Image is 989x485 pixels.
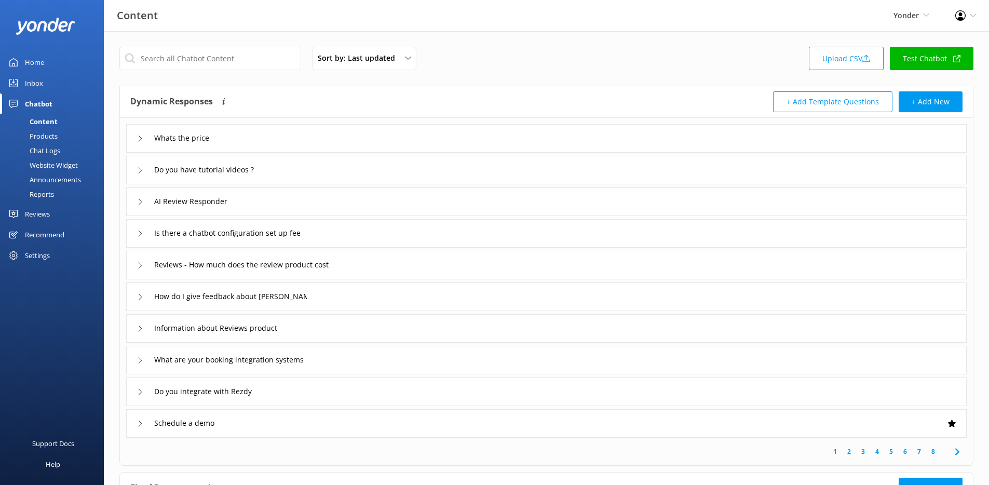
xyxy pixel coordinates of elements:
a: 6 [898,447,912,456]
a: Test Chatbot [890,47,973,70]
a: Products [6,129,104,143]
span: Reviews - How much does the review product cost [154,259,329,271]
div: Reviews [25,204,50,224]
div: Recommend [25,224,64,245]
a: 8 [926,447,940,456]
a: Upload CSV [809,47,884,70]
div: Products [6,129,58,143]
a: Chat Logs [6,143,104,158]
img: yonder-white-logo.png [16,18,75,35]
span: Sort by: Last updated [318,52,401,64]
span: Schedule a demo [154,417,214,429]
div: Chatbot [25,93,52,114]
input: Search all Chatbot Content [119,47,301,70]
a: 5 [884,447,898,456]
span: AI Review Responder [154,196,227,207]
button: + Add Template Questions [773,91,892,112]
div: Announcements [6,172,81,187]
div: Home [25,52,44,73]
span: How do I give feedback about [PERSON_NAME] [154,291,317,302]
div: Support Docs [32,433,74,454]
a: 7 [912,447,926,456]
div: Help [46,454,60,475]
a: 4 [870,447,884,456]
a: Website Widget [6,158,104,172]
span: Is there a chatbot configuration set up fee [154,227,301,239]
a: Content [6,114,104,129]
a: 2 [842,447,856,456]
a: Announcements [6,172,104,187]
a: 1 [828,447,842,456]
h3: Content [117,7,158,24]
button: + Add New [899,91,963,112]
a: Reports [6,187,104,201]
span: Do you integrate with Rezdy [154,386,252,397]
div: Reports [6,187,54,201]
div: Website Widget [6,158,78,172]
h4: Dynamic Responses [130,91,213,112]
span: What are your booking integration systems [154,354,304,366]
div: Inbox [25,73,43,93]
span: Information about Reviews product [154,322,277,334]
a: 3 [856,447,870,456]
span: Whats the price [154,132,209,144]
span: Do you have tutorial videos ? [154,164,254,176]
div: Content [6,114,58,129]
span: Yonder [893,10,919,20]
div: Settings [25,245,50,266]
div: Chat Logs [6,143,60,158]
